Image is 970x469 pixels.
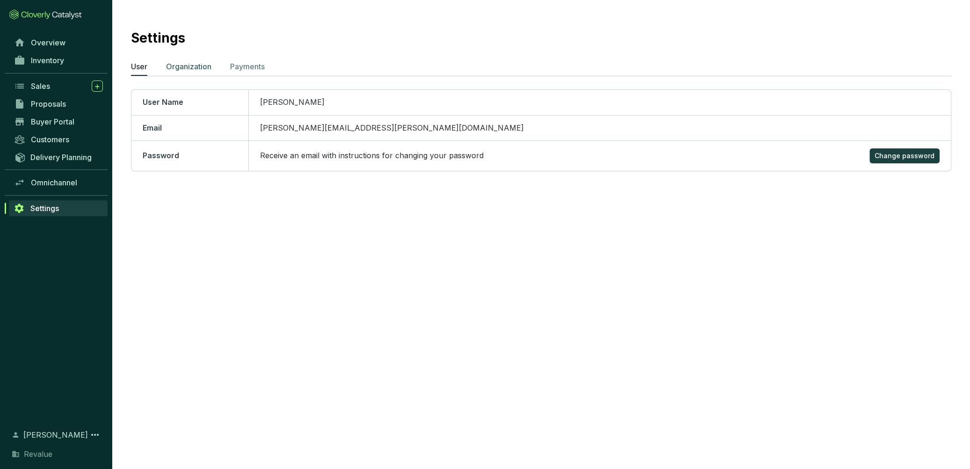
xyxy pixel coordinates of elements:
[9,114,108,130] a: Buyer Portal
[31,135,69,144] span: Customers
[9,35,108,51] a: Overview
[9,78,108,94] a: Sales
[143,97,183,107] span: User Name
[230,61,265,72] p: Payments
[131,61,147,72] p: User
[31,178,77,187] span: Omnichannel
[9,96,108,112] a: Proposals
[31,81,50,91] span: Sales
[9,52,108,68] a: Inventory
[9,132,108,147] a: Customers
[260,151,484,161] p: Receive an email with instructions for changing your password
[30,153,92,162] span: Delivery Planning
[30,204,59,213] span: Settings
[260,97,325,107] span: [PERSON_NAME]
[9,175,108,191] a: Omnichannel
[31,38,65,47] span: Overview
[260,123,524,132] span: [PERSON_NAME][EMAIL_ADDRESS][PERSON_NAME][DOMAIN_NAME]
[166,61,211,72] p: Organization
[131,28,185,48] h2: Settings
[143,151,179,160] span: Password
[31,117,74,126] span: Buyer Portal
[9,149,108,165] a: Delivery Planning
[869,148,940,163] button: Change password
[31,99,66,109] span: Proposals
[143,123,162,132] span: Email
[23,429,88,440] span: [PERSON_NAME]
[875,151,934,161] span: Change password
[31,56,64,65] span: Inventory
[9,200,108,216] a: Settings
[24,448,52,460] span: Revalue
